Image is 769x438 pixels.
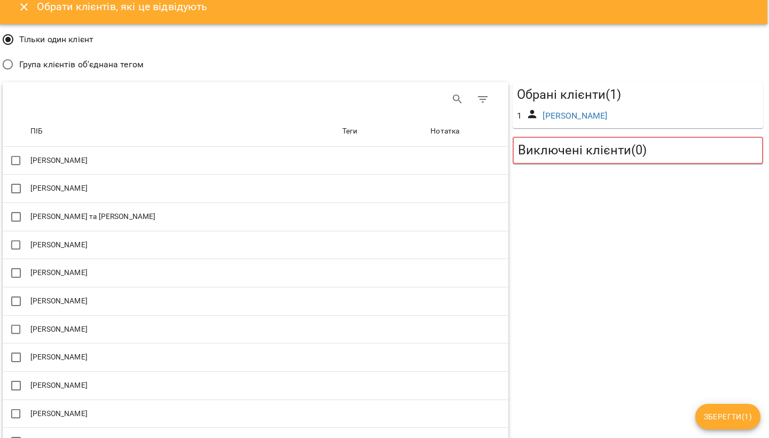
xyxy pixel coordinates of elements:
[30,125,43,138] div: ПІБ
[3,82,508,116] div: Table Toolbar
[28,400,340,428] td: [PERSON_NAME]
[445,87,470,112] button: Search
[470,87,496,112] button: Фільтр
[19,33,94,46] span: Тільки один клієнт
[28,147,340,175] td: [PERSON_NAME]
[28,259,340,287] td: [PERSON_NAME]
[19,58,144,71] span: Група клієнтів об'єднана тегом
[28,371,340,400] td: [PERSON_NAME]
[518,142,758,159] h5: Виключені клієнти ( 0 )
[704,410,752,423] span: Зберегти ( 1 )
[515,107,524,124] div: 1
[342,125,426,138] span: Теги
[28,203,340,231] td: [PERSON_NAME] та [PERSON_NAME]
[28,315,340,343] td: [PERSON_NAME]
[430,125,459,138] div: Sort
[517,87,759,103] h5: Обрані клієнти ( 1 )
[28,231,340,259] td: [PERSON_NAME]
[430,125,506,138] span: Нотатка
[695,404,760,429] button: Зберегти(1)
[342,125,358,138] div: Теги
[28,287,340,315] td: [PERSON_NAME]
[28,343,340,372] td: [PERSON_NAME]
[30,125,338,138] span: ПІБ
[430,125,459,138] div: Нотатка
[28,175,340,203] td: [PERSON_NAME]
[543,111,607,121] a: [PERSON_NAME]
[30,125,43,138] div: Sort
[342,125,358,138] div: Sort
